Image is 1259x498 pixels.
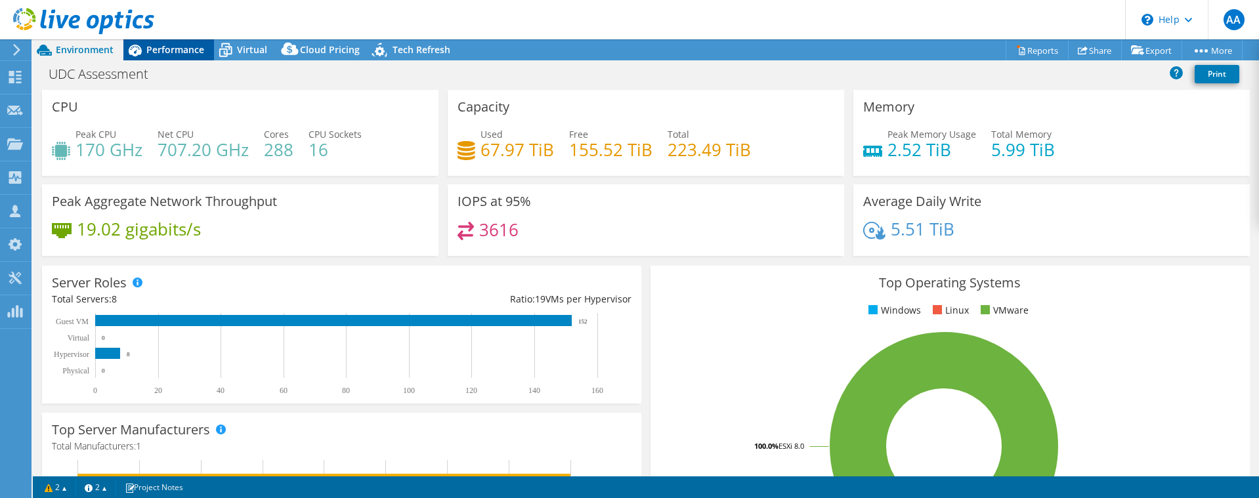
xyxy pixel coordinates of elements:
[217,386,224,395] text: 40
[158,142,249,157] h4: 707.20 GHz
[35,479,76,495] a: 2
[887,142,976,157] h4: 2.52 TiB
[136,440,141,452] span: 1
[93,386,97,395] text: 0
[127,351,130,358] text: 8
[280,386,288,395] text: 60
[1121,40,1182,60] a: Export
[779,441,804,451] tspan: ESXi 8.0
[62,366,89,375] text: Physical
[52,100,78,114] h3: CPU
[43,67,169,81] h1: UDC Assessment
[977,303,1029,318] li: VMware
[480,128,503,140] span: Used
[479,222,519,237] h4: 3616
[75,479,116,495] a: 2
[146,43,204,56] span: Performance
[1195,65,1239,83] a: Print
[754,441,779,451] tspan: 100.0%
[116,479,192,495] a: Project Notes
[578,318,587,325] text: 152
[309,128,362,140] span: CPU Sockets
[112,293,117,305] span: 8
[56,317,89,326] text: Guest VM
[264,142,293,157] h4: 288
[300,43,360,56] span: Cloud Pricing
[929,303,969,318] li: Linux
[102,367,105,374] text: 0
[75,142,142,157] h4: 170 GHz
[237,43,267,56] span: Virtual
[52,423,210,437] h3: Top Server Manufacturers
[660,276,1240,290] h3: Top Operating Systems
[1068,40,1122,60] a: Share
[1142,14,1153,26] svg: \n
[56,43,114,56] span: Environment
[569,128,588,140] span: Free
[52,439,631,453] h4: Total Manufacturers:
[393,43,450,56] span: Tech Refresh
[458,194,531,209] h3: IOPS at 95%
[668,128,689,140] span: Total
[863,194,981,209] h3: Average Daily Write
[403,386,415,395] text: 100
[569,142,652,157] h4: 155.52 TiB
[863,100,914,114] h3: Memory
[102,335,105,341] text: 0
[458,100,509,114] h3: Capacity
[75,128,116,140] span: Peak CPU
[465,386,477,395] text: 120
[77,222,201,236] h4: 19.02 gigabits/s
[52,292,341,306] div: Total Servers:
[52,276,127,290] h3: Server Roles
[264,128,289,140] span: Cores
[1182,40,1243,60] a: More
[591,386,603,395] text: 160
[991,128,1052,140] span: Total Memory
[341,292,631,306] div: Ratio: VMs per Hypervisor
[887,128,976,140] span: Peak Memory Usage
[1224,9,1245,30] span: AA
[991,142,1055,157] h4: 5.99 TiB
[528,386,540,395] text: 140
[1006,40,1069,60] a: Reports
[154,386,162,395] text: 20
[52,194,277,209] h3: Peak Aggregate Network Throughput
[68,333,90,342] text: Virtual
[342,386,350,395] text: 80
[480,142,554,157] h4: 67.97 TiB
[535,293,545,305] span: 19
[668,142,751,157] h4: 223.49 TiB
[54,350,89,359] text: Hypervisor
[891,222,954,236] h4: 5.51 TiB
[309,142,362,157] h4: 16
[865,303,921,318] li: Windows
[158,128,194,140] span: Net CPU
